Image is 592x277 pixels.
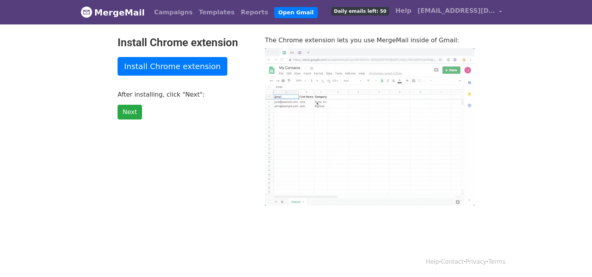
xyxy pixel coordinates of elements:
[441,258,464,265] a: Contact
[238,5,272,20] a: Reports
[118,36,253,49] h2: Install Chrome extension
[118,57,227,76] a: Install Chrome extension
[81,6,92,18] img: MergeMail logo
[466,258,486,265] a: Privacy
[392,3,414,19] a: Help
[328,3,392,19] a: Daily emails left: 50
[331,7,389,16] span: Daily emails left: 50
[414,3,505,21] a: [EMAIL_ADDRESS][DOMAIN_NAME]
[274,7,317,18] a: Open Gmail
[426,258,439,265] a: Help
[488,258,505,265] a: Terms
[196,5,237,20] a: Templates
[151,5,196,20] a: Campaigns
[81,4,145,21] a: MergeMail
[265,36,474,44] p: The Chrome extension lets you use MergeMail inside of Gmail:
[118,105,142,119] a: Next
[417,6,495,16] span: [EMAIL_ADDRESS][DOMAIN_NAME]
[118,90,253,99] p: After installing, click "Next":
